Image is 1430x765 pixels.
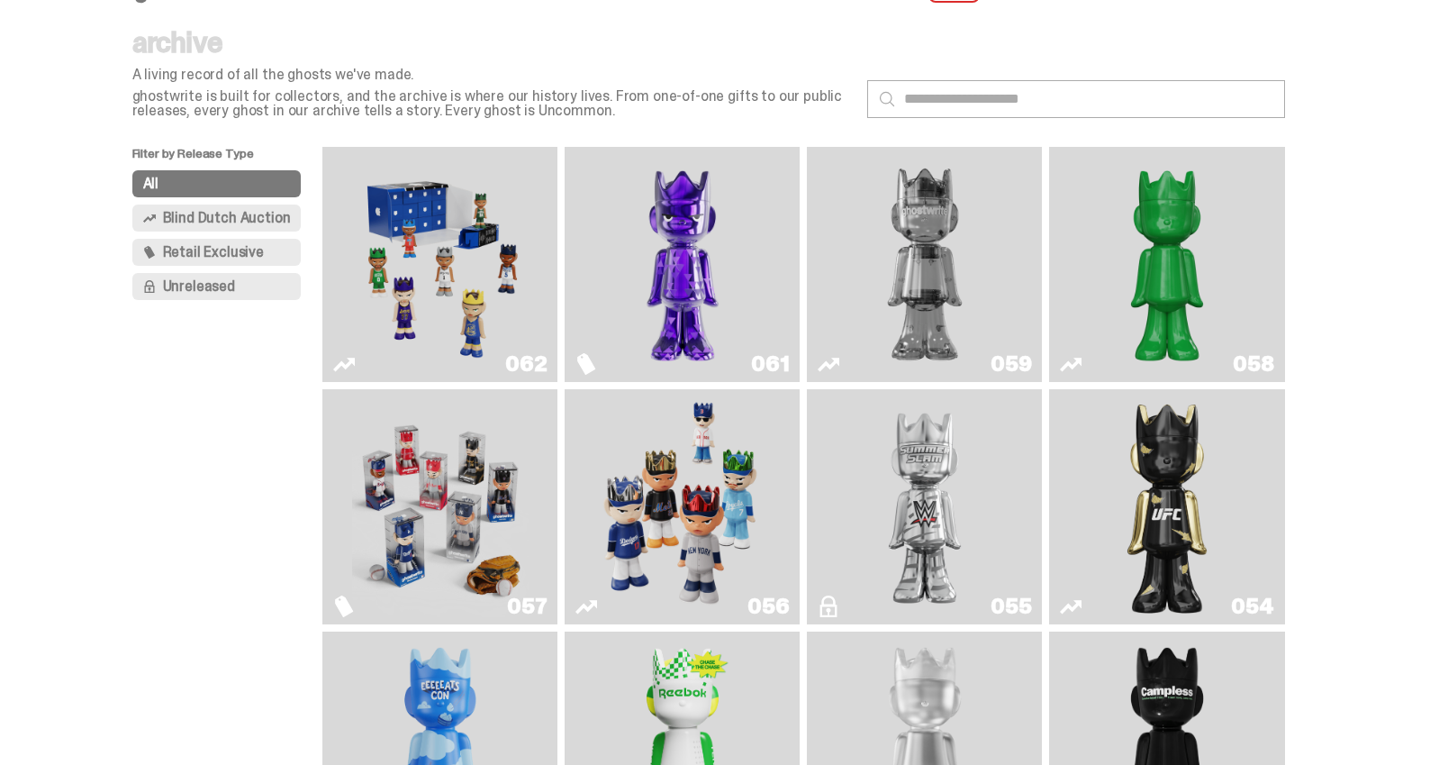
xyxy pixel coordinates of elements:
[132,28,853,57] p: archive
[818,396,1031,617] a: I Was There SummerSlam
[575,396,789,617] a: Game Face (2025)
[132,68,853,82] p: A living record of all the ghosts we've made.
[837,154,1013,375] img: Two
[132,205,302,232] button: Blind Dutch Auction
[747,596,789,617] div: 056
[333,396,547,617] a: Game Face (2025)
[751,353,789,375] div: 061
[991,596,1031,617] div: 055
[163,245,264,260] span: Retail Exclusive
[507,596,547,617] div: 057
[352,396,529,617] img: Game Face (2025)
[575,154,789,375] a: Fantasy
[991,353,1031,375] div: 059
[352,154,529,375] img: Game Face (2025)
[1233,353,1273,375] div: 058
[132,147,323,170] p: Filter by Release Type
[1079,154,1255,375] img: Schrödinger's ghost: Sunday Green
[1060,396,1273,617] a: Ruby
[132,239,302,266] button: Retail Exclusive
[594,154,771,375] img: Fantasy
[163,279,235,294] span: Unreleased
[132,273,302,300] button: Unreleased
[837,396,1013,617] img: I Was There SummerSlam
[333,154,547,375] a: Game Face (2025)
[143,177,159,191] span: All
[163,211,291,225] span: Blind Dutch Auction
[1119,396,1215,617] img: Ruby
[1060,154,1273,375] a: Schrödinger's ghost: Sunday Green
[594,396,771,617] img: Game Face (2025)
[505,353,547,375] div: 062
[132,170,302,197] button: All
[818,154,1031,375] a: Two
[132,89,853,118] p: ghostwrite is built for collectors, and the archive is where our history lives. From one-of-one g...
[1231,596,1273,617] div: 054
